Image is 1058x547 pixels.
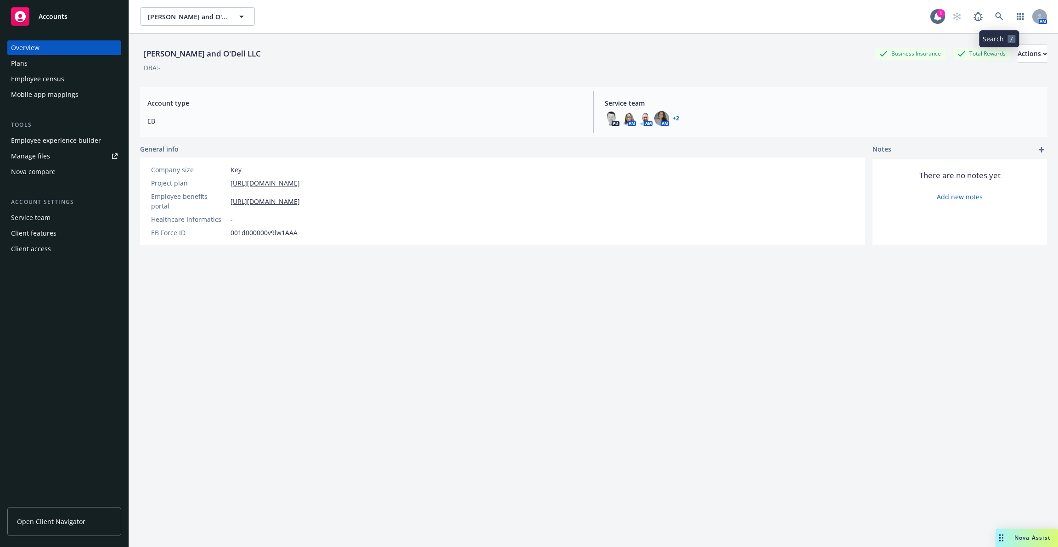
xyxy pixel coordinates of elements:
div: 1 [937,9,945,17]
div: Tools [7,120,121,130]
span: [PERSON_NAME] and O'Dell LLC [148,12,227,22]
a: Add new notes [937,192,983,202]
a: [URL][DOMAIN_NAME] [231,197,300,206]
div: Business Insurance [875,48,945,59]
div: Actions [1018,45,1047,62]
a: Manage files [7,149,121,164]
a: Nova compare [7,164,121,179]
a: Switch app [1011,7,1030,26]
span: Key [231,165,242,175]
div: Nova compare [11,164,56,179]
div: Total Rewards [953,48,1010,59]
div: Employee benefits portal [151,192,227,211]
span: 001d000000v9lw1AAA [231,228,298,237]
span: EB [147,116,582,126]
a: Client access [7,242,121,256]
div: Project plan [151,178,227,188]
div: DBA: - [144,63,161,73]
a: +2 [673,116,679,121]
span: Open Client Navigator [17,517,85,526]
span: Notes [872,144,891,155]
span: General info [140,144,179,154]
span: Nova Assist [1014,534,1051,541]
a: Service team [7,210,121,225]
a: [URL][DOMAIN_NAME] [231,178,300,188]
button: Nova Assist [996,529,1058,547]
span: Account type [147,98,582,108]
span: - [231,214,233,224]
div: Overview [11,40,39,55]
img: photo [605,111,619,126]
a: Employee census [7,72,121,86]
a: Report a Bug [969,7,987,26]
div: Company size [151,165,227,175]
div: Healthcare Informatics [151,214,227,224]
div: EB Force ID [151,228,227,237]
img: photo [638,111,653,126]
div: Client access [11,242,51,256]
img: photo [654,111,669,126]
div: Employee experience builder [11,133,101,148]
button: Actions [1018,45,1047,63]
a: Start snowing [948,7,966,26]
a: Employee experience builder [7,133,121,148]
div: Plans [11,56,28,71]
img: photo [621,111,636,126]
button: [PERSON_NAME] and O'Dell LLC [140,7,255,26]
div: Client features [11,226,56,241]
a: Mobile app mappings [7,87,121,102]
a: Client features [7,226,121,241]
span: Accounts [39,13,68,20]
span: There are no notes yet [919,170,1001,181]
div: Mobile app mappings [11,87,79,102]
span: Service team [605,98,1040,108]
div: Service team [11,210,51,225]
div: Manage files [11,149,50,164]
div: [PERSON_NAME] and O'Dell LLC [140,48,264,60]
div: Account settings [7,197,121,207]
a: add [1036,144,1047,155]
a: Plans [7,56,121,71]
div: Drag to move [996,529,1007,547]
a: Search [990,7,1008,26]
div: Employee census [11,72,64,86]
a: Accounts [7,4,121,29]
a: Overview [7,40,121,55]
